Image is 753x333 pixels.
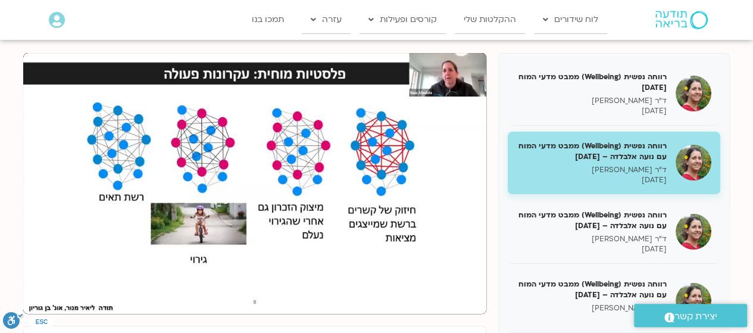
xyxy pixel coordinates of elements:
a: תמכו בנו [243,6,293,33]
p: ד"ר [PERSON_NAME] [517,165,667,175]
p: ד"ר [PERSON_NAME] [517,96,667,106]
a: קורסים ופעילות [360,6,446,33]
p: [DATE] [517,244,667,254]
a: לוח שידורים [534,6,607,33]
span: יצירת קשר [674,309,717,325]
p: [DATE] [517,106,667,116]
a: ההקלטות שלי [455,6,525,33]
img: רווחה נפשית (Wellbeing) ממבט מדעי המוח עם נועה אלבלדה – 14/02/25 [676,214,711,250]
img: תודעה בריאה [655,11,708,29]
h5: רווחה נפשית (Wellbeing) ממבט מדעי המוח עם נועה אלבלדה – [DATE] [517,279,667,300]
h5: רווחה נפשית (Wellbeing) ממבט מדעי המוח עם נועה אלבלדה – [DATE] [517,210,667,231]
p: ד"ר [PERSON_NAME] [517,234,667,244]
img: רווחה נפשית (Wellbeing) ממבט מדעי המוח עם נועה אלבלדה – 21/02/25 [676,283,711,319]
a: יצירת קשר [634,304,747,327]
p: ד"ר [PERSON_NAME] [517,303,667,313]
img: רווחה נפשית (Wellbeing) ממבט מדעי המוח 31/01/25 [676,76,711,111]
h5: רווחה נפשית (Wellbeing) ממבט מדעי המוח [DATE] [517,71,667,93]
p: [DATE] [517,175,667,185]
img: רווחה נפשית (Wellbeing) ממבט מדעי המוח עם נועה אלבלדה – 07/02/25 [676,145,711,180]
h5: רווחה נפשית (Wellbeing) ממבט מדעי המוח עם נועה אלבלדה – [DATE] [517,141,667,162]
p: [DATE] [517,313,667,323]
a: עזרה [302,6,351,33]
